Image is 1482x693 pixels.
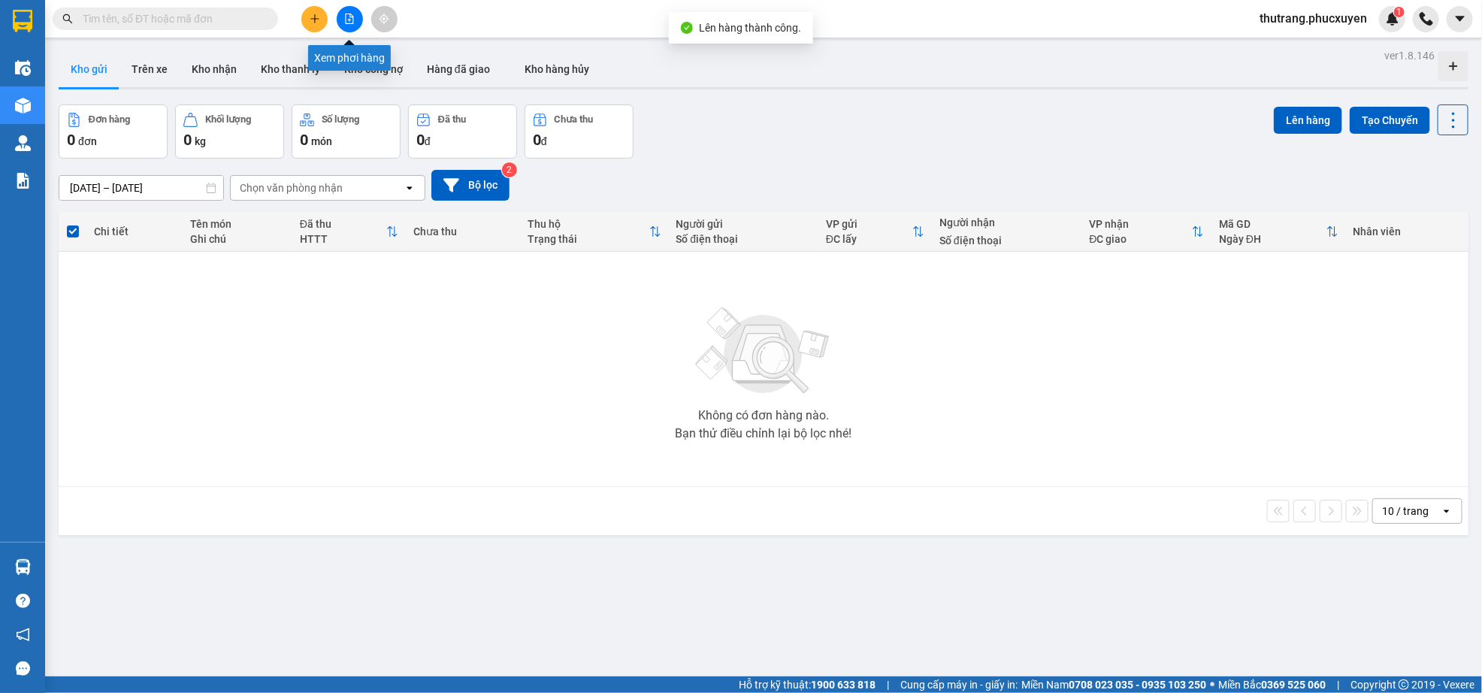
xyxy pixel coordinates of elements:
svg: open [404,182,416,194]
button: Kho công nợ [332,51,415,87]
div: Ngày ĐH [1219,233,1326,245]
sup: 2 [502,162,517,177]
div: Chưa thu [555,114,594,125]
span: caret-down [1453,12,1467,26]
button: Đã thu0đ [408,104,517,159]
div: Đã thu [300,218,387,230]
span: search [62,14,73,24]
span: 0 [300,131,308,149]
div: Thu hộ [528,218,649,230]
div: Bạn thử điều chỉnh lại bộ lọc nhé! [675,428,851,440]
button: Tạo Chuyến [1350,107,1430,134]
div: ĐC giao [1090,233,1193,245]
span: 0 [416,131,425,149]
span: Hỗ trợ kỹ thuật: [739,676,876,693]
span: | [1337,676,1339,693]
span: aim [379,14,389,24]
span: 0 [183,131,192,149]
div: Số điện thoại [676,233,811,245]
span: đ [425,135,431,147]
div: Chưa thu [413,225,512,238]
span: Lên hàng thành công. [699,22,801,34]
img: svg+xml;base64,PHN2ZyBjbGFzcz0ibGlzdC1wbHVnX19zdmciIHhtbG5zPSJodHRwOi8vd3d3LnczLm9yZy8yMDAwL3N2Zy... [688,298,839,404]
div: Chọn văn phòng nhận [240,180,343,195]
img: warehouse-icon [15,559,31,575]
div: Người gửi [676,218,811,230]
span: check-circle [681,22,693,34]
th: Toggle SortBy [1211,212,1346,252]
div: Trạng thái [528,233,649,245]
span: message [16,661,30,676]
div: Số điện thoại [939,235,1074,247]
span: notification [16,628,30,642]
button: Chưa thu0đ [525,104,634,159]
span: 0 [533,131,541,149]
img: warehouse-icon [15,60,31,76]
img: warehouse-icon [15,135,31,151]
div: 10 / trang [1382,504,1429,519]
div: Đơn hàng [89,114,130,125]
div: HTTT [300,233,387,245]
img: warehouse-icon [15,98,31,113]
div: Mã GD [1219,218,1326,230]
span: Kho hàng hủy [525,63,589,75]
input: Select a date range. [59,176,223,200]
span: kg [195,135,206,147]
button: Lên hàng [1274,107,1342,134]
button: Đơn hàng0đơn [59,104,168,159]
button: caret-down [1447,6,1473,32]
img: solution-icon [15,173,31,189]
th: Toggle SortBy [1082,212,1212,252]
th: Toggle SortBy [292,212,407,252]
div: Khối lượng [205,114,251,125]
svg: open [1441,505,1453,517]
th: Toggle SortBy [818,212,932,252]
span: Miền Bắc [1218,676,1326,693]
button: Kho thanh lý [249,51,332,87]
div: Tạo kho hàng mới [1438,51,1468,81]
button: Trên xe [119,51,180,87]
img: logo-vxr [13,10,32,32]
div: Ghi chú [191,233,285,245]
span: plus [310,14,320,24]
button: file-add [337,6,363,32]
span: đ [541,135,547,147]
div: ver 1.8.146 [1384,47,1435,64]
span: | [887,676,889,693]
span: file-add [344,14,355,24]
span: Cung cấp máy in - giấy in: [900,676,1018,693]
span: thutrang.phucxuyen [1248,9,1379,28]
strong: 0369 525 060 [1261,679,1326,691]
button: Bộ lọc [431,170,510,201]
button: plus [301,6,328,32]
button: Số lượng0món [292,104,401,159]
span: ⚪️ [1210,682,1214,688]
span: món [311,135,332,147]
button: Kho gửi [59,51,119,87]
div: VP nhận [1090,218,1193,230]
th: Toggle SortBy [520,212,669,252]
span: 1 [1396,7,1402,17]
sup: 1 [1394,7,1405,17]
div: VP gửi [826,218,912,230]
strong: 1900 633 818 [811,679,876,691]
img: phone-icon [1420,12,1433,26]
div: Đã thu [438,114,466,125]
img: icon-new-feature [1386,12,1399,26]
div: Người nhận [939,216,1074,228]
button: Khối lượng0kg [175,104,284,159]
div: Tên món [191,218,285,230]
div: Không có đơn hàng nào. [698,410,829,422]
span: đơn [78,135,97,147]
div: ĐC lấy [826,233,912,245]
button: Kho nhận [180,51,249,87]
span: copyright [1399,679,1409,690]
div: Nhân viên [1353,225,1461,238]
div: Số lượng [322,114,360,125]
span: Miền Nam [1021,676,1206,693]
span: 0 [67,131,75,149]
input: Tìm tên, số ĐT hoặc mã đơn [83,11,260,27]
div: Chi tiết [95,225,176,238]
strong: 0708 023 035 - 0935 103 250 [1069,679,1206,691]
span: question-circle [16,594,30,608]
